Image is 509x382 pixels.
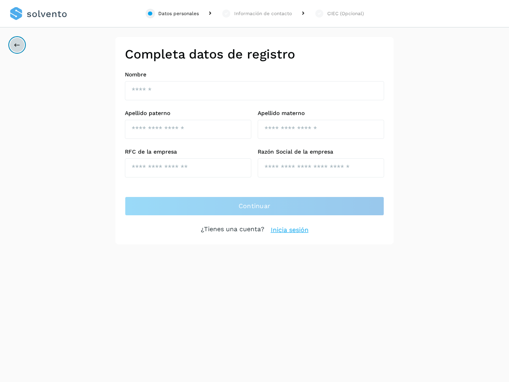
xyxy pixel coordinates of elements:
[125,148,251,155] label: RFC de la empresa
[125,47,384,62] h2: Completa datos de registro
[125,71,384,78] label: Nombre
[125,110,251,117] label: Apellido paterno
[125,197,384,216] button: Continuar
[239,202,271,210] span: Continuar
[258,148,384,155] label: Razón Social de la empresa
[327,10,364,17] div: CIEC (Opcional)
[158,10,199,17] div: Datos personales
[234,10,292,17] div: Información de contacto
[271,225,309,235] a: Inicia sesión
[258,110,384,117] label: Apellido materno
[201,225,264,235] p: ¿Tienes una cuenta?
